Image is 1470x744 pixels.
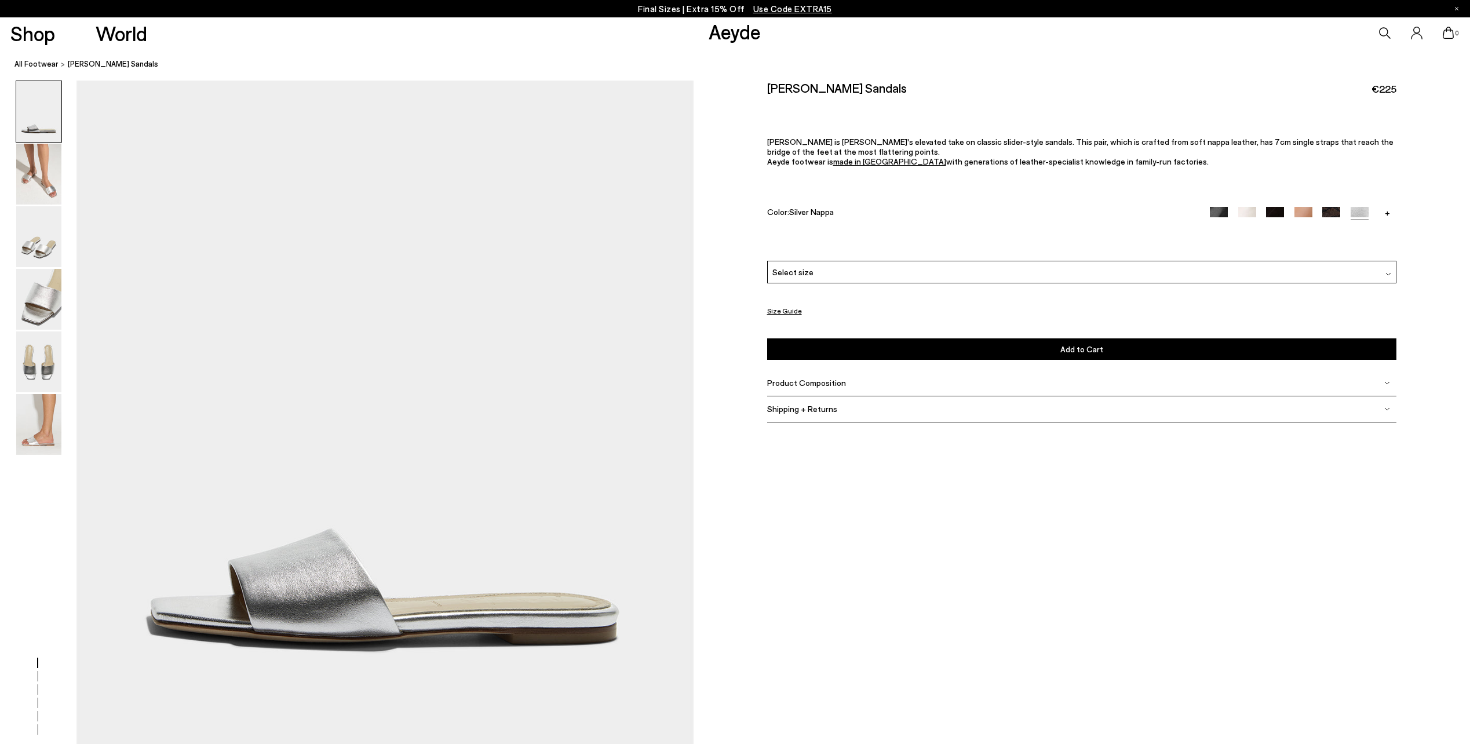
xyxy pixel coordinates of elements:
[1454,30,1460,37] span: 0
[767,378,846,388] span: Product Composition
[1060,344,1103,354] span: Add to Cart
[14,58,59,70] a: All Footwear
[16,269,61,330] img: Anna Leather Sandals - Image 4
[16,331,61,392] img: Anna Leather Sandals - Image 5
[833,156,946,166] a: made in [GEOGRAPHIC_DATA]
[16,394,61,455] img: Anna Leather Sandals - Image 6
[1378,207,1396,217] a: +
[1385,271,1391,277] img: svg%3E
[1443,27,1454,39] a: 0
[767,404,837,414] span: Shipping + Returns
[10,23,55,43] a: Shop
[14,49,1470,81] nav: breadcrumb
[753,3,832,14] span: Navigate to /collections/ss25-final-sizes
[96,23,147,43] a: World
[68,58,158,70] span: [PERSON_NAME] Sandals
[767,338,1397,360] button: Add to Cart
[772,266,814,278] span: Select size
[767,207,1190,220] div: Color:
[638,2,832,16] p: Final Sizes | Extra 15% Off
[767,81,907,95] h2: [PERSON_NAME] Sandals
[709,19,761,43] a: Aeyde
[16,206,61,267] img: Anna Leather Sandals - Image 3
[789,207,834,217] span: Silver Nappa
[1371,82,1396,96] span: €225
[767,156,1397,166] p: Aeyde footwear is with generations of leather-specialist knowledge in family-run factories.
[16,81,61,142] img: Anna Leather Sandals - Image 1
[767,137,1397,156] p: [PERSON_NAME] is [PERSON_NAME]'s elevated take on classic slider-style sandals. This pair, which ...
[16,144,61,205] img: Anna Leather Sandals - Image 2
[767,304,802,318] button: Size Guide
[1384,380,1390,386] img: svg%3E
[1384,406,1390,412] img: svg%3E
